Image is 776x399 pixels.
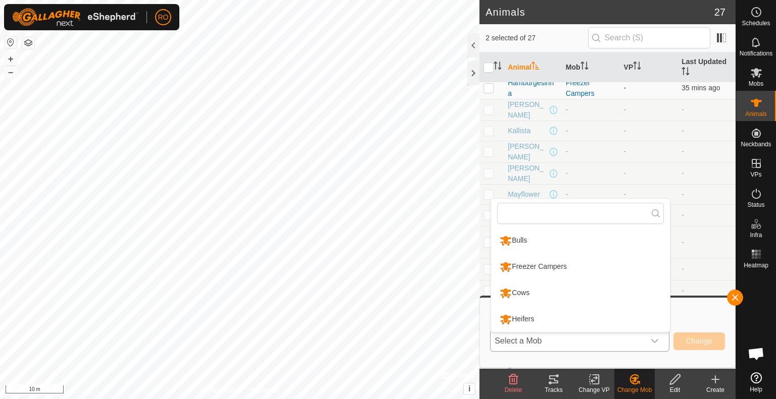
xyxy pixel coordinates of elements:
p-sorticon: Activate to sort [580,63,589,71]
input: Search (S) [588,27,710,48]
span: Change [686,337,712,345]
span: Mayflower [508,189,540,200]
div: Freezer Campers [497,258,569,275]
app-display-virtual-paddock-transition: - [624,147,626,155]
p-sorticon: Activate to sort [494,63,502,71]
div: - [566,168,616,179]
div: Heifers [497,311,537,328]
a: Contact Us [250,386,279,395]
a: Help [736,368,776,396]
span: - [682,265,684,273]
app-display-virtual-paddock-transition: - [624,127,626,135]
span: - [682,127,684,135]
app-display-virtual-paddock-transition: - [624,105,626,113]
span: VPs [750,172,761,178]
span: [PERSON_NAME] [508,99,548,121]
p-sorticon: Activate to sort [633,63,641,71]
span: Schedules [742,20,770,26]
span: Select a Mob [491,331,645,351]
img: Gallagher Logo [12,8,138,26]
div: Tracks [533,385,574,394]
span: Mobs [749,81,763,87]
span: Help [750,386,762,392]
button: Reset Map [5,36,17,48]
span: 27 [714,5,725,20]
span: [PERSON_NAME] [508,141,548,162]
app-display-virtual-paddock-transition: - [624,190,626,198]
div: Change VP [574,385,614,394]
a: Privacy Policy [200,386,238,395]
span: RO [158,12,169,23]
span: 16 Sept 2025, 5:34 pm [682,84,720,92]
th: VP [620,52,678,83]
h2: Animals [486,6,714,18]
th: Mob [562,52,620,83]
span: - [682,105,684,113]
div: Open chat [741,338,771,369]
span: Neckbands [741,141,771,147]
span: [PERSON_NAME] [508,163,548,184]
span: - [682,190,684,198]
div: - [566,189,616,200]
th: Last Updated [677,52,736,83]
div: Bulls [497,232,529,249]
app-display-virtual-paddock-transition: - [624,84,626,92]
button: + [5,53,17,65]
span: - [682,238,684,246]
span: Infra [750,232,762,238]
button: Change [673,332,725,350]
ul: Option List [491,228,670,332]
li: Heifers [491,307,670,332]
div: Create [695,385,736,394]
p-sorticon: Activate to sort [682,69,690,77]
div: dropdown trigger [645,331,665,351]
span: - [682,147,684,155]
div: - [566,146,616,157]
span: Kallista [508,126,530,136]
span: Animals [745,111,767,117]
span: Hamburgesinha [508,78,558,99]
div: Freezer Campers [566,78,616,99]
span: Delete [505,386,522,393]
button: i [464,383,475,394]
app-display-virtual-paddock-transition: - [624,169,626,177]
span: Status [747,202,764,208]
p-sorticon: Activate to sort [531,63,540,71]
li: Freezer Campers [491,254,670,279]
span: Heatmap [744,262,768,268]
span: Notifications [740,50,772,56]
button: – [5,66,17,78]
span: - [682,211,684,219]
div: - [566,104,616,115]
div: Cows [497,284,532,302]
li: Cows [491,280,670,306]
div: - [566,126,616,136]
span: - [682,169,684,177]
li: Bulls [491,228,670,253]
span: 2 selected of 27 [486,33,588,43]
div: Edit [655,385,695,394]
span: - [682,287,684,295]
span: i [468,384,470,393]
div: Change Mob [614,385,655,394]
button: Map Layers [22,37,34,49]
th: Animal [504,52,562,83]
